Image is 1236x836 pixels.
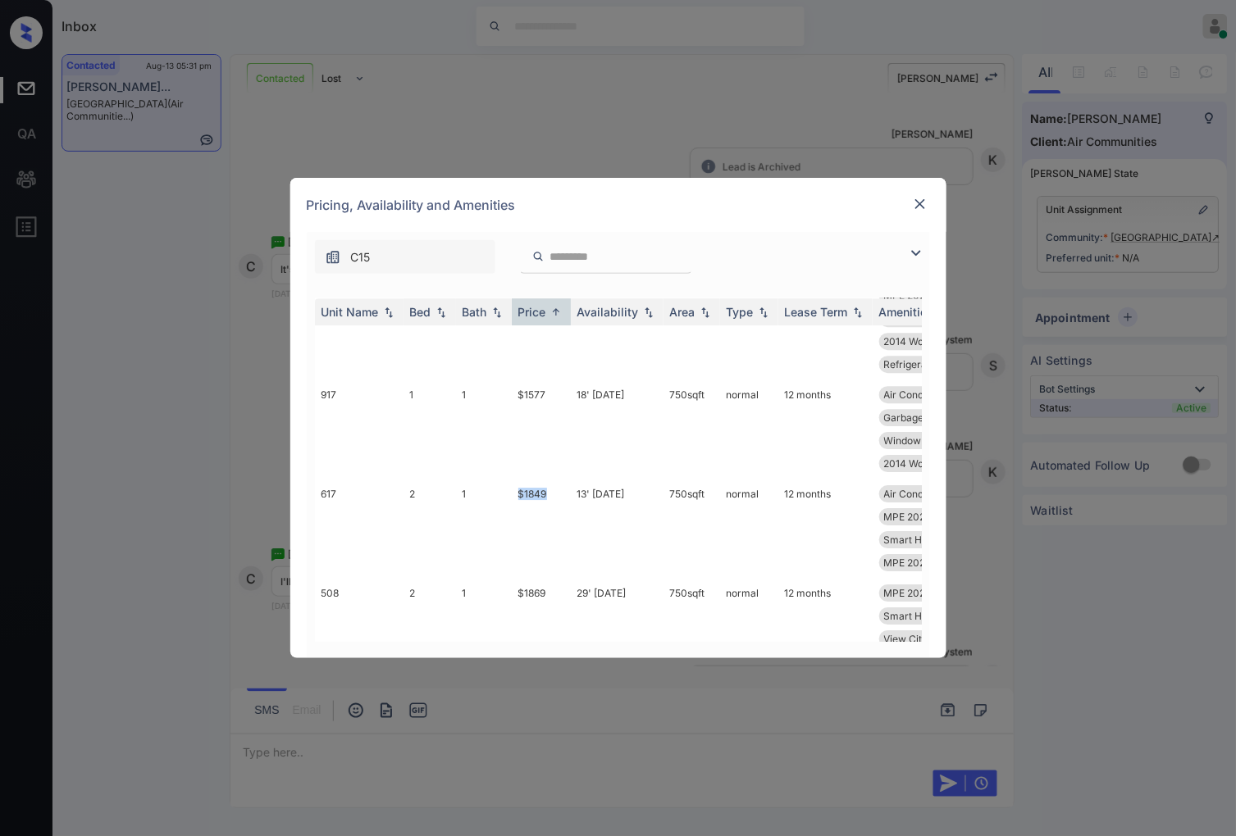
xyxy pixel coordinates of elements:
[512,379,571,479] td: $1577
[884,610,974,622] span: Smart Home Ther...
[456,479,512,578] td: 1
[315,479,404,578] td: 617
[404,479,456,578] td: 2
[884,587,964,599] span: MPE 2024 Lobby
[404,379,456,479] td: 1
[664,479,720,578] td: 750 sqft
[720,578,778,677] td: normal
[315,578,404,677] td: 508
[512,578,571,677] td: $1869
[884,633,928,645] span: View City
[456,379,512,479] td: 1
[884,557,964,569] span: MPE 2024 Lobby
[670,305,696,319] div: Area
[463,305,487,319] div: Bath
[884,335,969,348] span: 2014 Wood Floor...
[548,306,564,318] img: sorting
[720,479,778,578] td: normal
[433,307,449,318] img: sorting
[850,307,866,318] img: sorting
[325,249,341,266] img: icon-zuma
[884,534,974,546] span: Smart Home Ther...
[489,307,505,318] img: sorting
[456,578,512,677] td: 1
[906,243,926,263] img: icon-zuma
[664,379,720,479] td: 750 sqft
[577,305,639,319] div: Availability
[351,248,371,266] span: C15
[755,307,772,318] img: sorting
[778,578,873,677] td: 12 months
[884,388,960,401] span: Air Conditionin...
[518,305,546,319] div: Price
[727,305,754,319] div: Type
[290,178,946,232] div: Pricing, Availability and Amenities
[884,511,975,523] span: MPE 2024 Studen...
[571,578,664,677] td: 29' [DATE]
[532,249,545,264] img: icon-zuma
[697,307,714,318] img: sorting
[664,578,720,677] td: 750 sqft
[404,578,456,677] td: 2
[912,196,928,212] img: close
[322,305,379,319] div: Unit Name
[778,479,873,578] td: 12 months
[720,379,778,479] td: normal
[381,307,397,318] img: sorting
[884,434,942,447] span: Window Bay
[884,457,969,470] span: 2014 Wood Floor...
[884,411,969,424] span: Garbage disposa...
[410,305,431,319] div: Bed
[785,305,848,319] div: Lease Term
[778,379,873,479] td: 12 months
[879,305,934,319] div: Amenities
[884,358,962,370] span: Refrigerator Le...
[641,307,657,318] img: sorting
[315,379,404,479] td: 917
[571,479,664,578] td: 13' [DATE]
[571,379,664,479] td: 18' [DATE]
[884,488,960,500] span: Air Conditionin...
[512,479,571,578] td: $1849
